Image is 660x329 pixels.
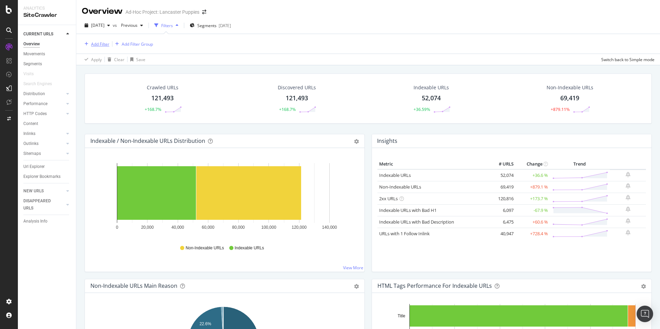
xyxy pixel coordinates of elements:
[379,207,437,213] a: Indexable URLs with Bad H1
[114,57,124,63] div: Clear
[23,11,70,19] div: SiteCrawler
[23,31,53,38] div: CURRENT URLS
[199,321,211,326] text: 22.6%
[598,54,654,65] button: Switch back to Simple mode
[515,181,550,193] td: +879.1 %
[515,204,550,216] td: -67.9 %
[551,106,570,112] div: +879.11%
[23,100,47,107] div: Performance
[515,193,550,204] td: +173.7 %
[23,80,52,88] div: Search Engines
[261,225,276,230] text: 100,000
[343,265,363,271] a: View More
[23,140,38,147] div: Outlinks
[23,90,64,98] a: Distribution
[23,163,45,170] div: Url Explorer
[379,195,398,202] a: 2xx URLs
[23,100,64,107] a: Performance
[23,41,40,48] div: Overview
[23,173,60,180] div: Explorer Bookmarks
[91,57,102,63] div: Apply
[354,139,359,144] div: gear
[547,84,593,91] div: Non-Indexable URLs
[23,130,35,137] div: Inlinks
[118,22,137,28] span: Previous
[626,230,630,235] div: bell-plus
[515,228,550,239] td: +728.4 %
[112,40,153,48] button: Add Filter Group
[125,9,199,15] div: Ad-Hoc Project: Lancaster Puppies
[379,184,421,190] a: Non-Indexable URLs
[488,216,515,228] td: 6,475
[414,106,430,112] div: +36.59%
[515,169,550,181] td: +36.6 %
[187,20,234,31] button: Segments[DATE]
[23,218,71,225] a: Analysis Info
[235,245,264,251] span: Indexable URLs
[23,197,58,212] div: DISAPPEARED URLS
[488,169,515,181] td: 52,074
[23,80,59,88] a: Search Engines
[23,50,71,58] a: Movements
[23,50,45,58] div: Movements
[379,172,411,178] a: Indexable URLs
[23,150,64,157] a: Sitemaps
[398,314,406,318] text: Title
[90,159,356,239] svg: A chart.
[379,230,430,237] a: URLs with 1 Follow Inlink
[23,41,71,48] a: Overview
[147,84,178,91] div: Crawled URLs
[113,22,118,28] span: vs
[23,110,47,117] div: HTTP Codes
[626,195,630,200] div: bell-plus
[354,284,359,289] div: gear
[23,140,64,147] a: Outlinks
[151,94,174,103] div: 121,493
[23,130,64,137] a: Inlinks
[186,245,224,251] span: Non-Indexable URLs
[488,228,515,239] td: 40,947
[118,20,146,31] button: Previous
[136,57,145,63] div: Save
[82,20,113,31] button: [DATE]
[23,90,45,98] div: Distribution
[122,41,153,47] div: Add Filter Group
[23,70,41,78] a: Visits
[626,172,630,177] div: bell-plus
[279,106,296,112] div: +168.7%
[82,40,109,48] button: Add Filter
[172,225,184,230] text: 40,000
[626,183,630,189] div: bell-plus
[161,23,173,29] div: Filters
[278,84,316,91] div: Discovered URLs
[515,216,550,228] td: +60.6 %
[23,188,44,195] div: NEW URLS
[141,225,154,230] text: 20,000
[90,282,177,289] div: Non-Indexable URLs Main Reason
[488,193,515,204] td: 120,816
[23,120,71,127] a: Content
[641,284,646,289] div: gear
[23,197,64,212] a: DISAPPEARED URLS
[145,106,161,112] div: +168.7%
[488,204,515,216] td: 6,097
[488,181,515,193] td: 69,419
[90,137,205,144] div: Indexable / Non-Indexable URLs Distribution
[23,5,70,11] div: Analytics
[23,163,71,170] a: Url Explorer
[637,306,653,322] div: Open Intercom Messenger
[626,218,630,224] div: bell-plus
[377,159,488,169] th: Metric
[219,23,231,29] div: [DATE]
[626,206,630,212] div: bell-plus
[377,282,492,289] div: HTML Tags Performance for Indexable URLs
[91,22,104,28] span: 2025 Aug. 22nd
[322,225,337,230] text: 140,000
[105,54,124,65] button: Clear
[152,20,181,31] button: Filters
[488,159,515,169] th: # URLS
[23,120,38,127] div: Content
[82,5,123,17] div: Overview
[414,84,449,91] div: Indexable URLs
